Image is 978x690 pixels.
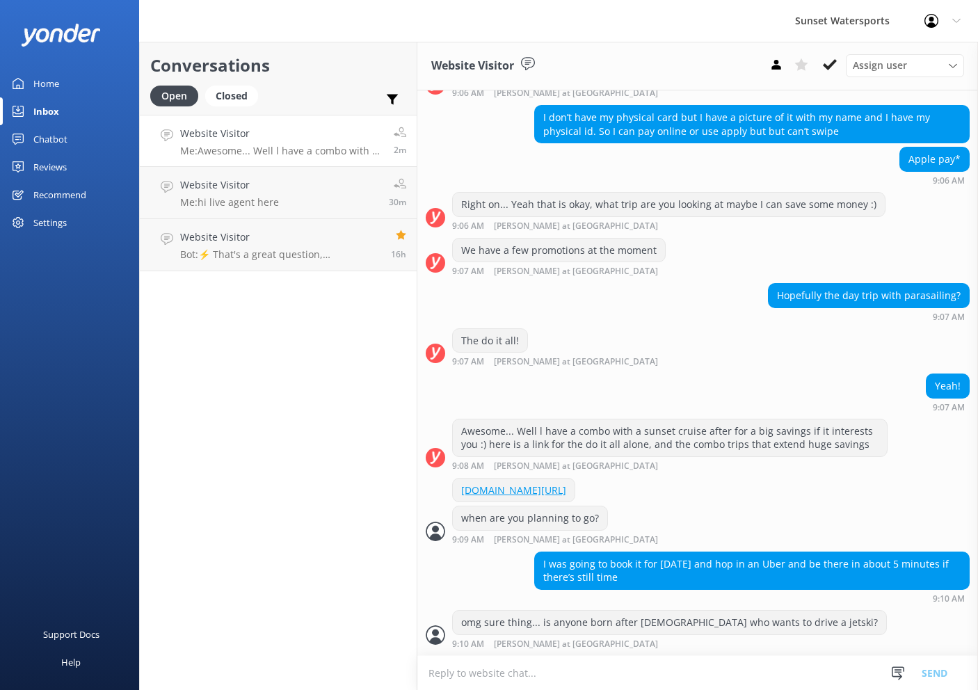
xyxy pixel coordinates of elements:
div: Open [150,86,198,106]
span: Assign user [853,58,907,73]
strong: 9:06 AM [452,89,484,98]
strong: 9:08 AM [452,462,484,471]
span: [PERSON_NAME] at [GEOGRAPHIC_DATA] [494,89,658,98]
div: Right on... Yeah that is okay, what trip are you looking at maybe I can save some money :) [453,193,885,216]
div: Yeah! [927,374,969,398]
strong: 9:09 AM [452,536,484,545]
div: I don’t have my physical card but I have a picture of it with my name and I have my physical id. ... [535,106,969,143]
div: Chatbot [33,125,67,153]
div: Aug 26 2025 08:07am (UTC -05:00) America/Cancun [768,312,970,321]
div: Aug 26 2025 08:07am (UTC -05:00) America/Cancun [452,356,703,367]
strong: 9:06 AM [933,177,965,185]
a: Website VisitorMe:Awesome... Well l have a combo with a sunset cruise after for a big savings if ... [140,115,417,167]
div: when are you planning to go? [453,506,607,530]
div: Aug 26 2025 08:06am (UTC -05:00) America/Cancun [899,175,970,185]
div: omg sure thing... is anyone born after [DEMOGRAPHIC_DATA] who wants to drive a jetski? [453,611,886,634]
h4: Website Visitor [180,126,383,141]
div: Closed [205,86,258,106]
p: Me: Awesome... Well l have a combo with a sunset cruise after for a big savings if it interests y... [180,145,383,157]
strong: 9:10 AM [452,640,484,649]
h2: Conversations [150,52,406,79]
a: Website VisitorBot:⚡ That's a great question, unfortunately I do not know the answer. I'm going t... [140,219,417,271]
a: Website VisitorMe:hi live agent here30m [140,167,417,219]
div: Apple pay* [900,147,969,171]
strong: 9:07 AM [933,403,965,412]
a: [DOMAIN_NAME][URL] [461,483,566,497]
div: Awesome... Well l have a combo with a sunset cruise after for a big savings if it interests you :... [453,419,887,456]
div: Aug 26 2025 08:09am (UTC -05:00) America/Cancun [452,534,703,545]
div: Aug 26 2025 08:10am (UTC -05:00) America/Cancun [534,593,970,603]
strong: 9:06 AM [452,222,484,231]
span: Aug 26 2025 07:40am (UTC -05:00) America/Cancun [389,196,406,208]
div: Support Docs [43,620,99,648]
div: Assign User [846,54,964,77]
span: [PERSON_NAME] at [GEOGRAPHIC_DATA] [494,358,658,367]
a: Open [150,88,205,103]
div: Settings [33,209,67,236]
strong: 9:07 AM [933,313,965,321]
span: [PERSON_NAME] at [GEOGRAPHIC_DATA] [494,462,658,471]
span: [PERSON_NAME] at [GEOGRAPHIC_DATA] [494,222,658,231]
div: Recommend [33,181,86,209]
div: Aug 26 2025 08:06am (UTC -05:00) America/Cancun [452,220,885,231]
div: I was going to book it for [DATE] and hop in an Uber and be there in about 5 minutes if there’s s... [535,552,969,589]
div: Reviews [33,153,67,181]
div: The do it all! [453,329,527,353]
div: Aug 26 2025 08:08am (UTC -05:00) America/Cancun [452,460,888,471]
div: Aug 26 2025 08:07am (UTC -05:00) America/Cancun [452,266,703,276]
div: Help [61,648,81,676]
div: We have a few promotions at the moment [453,239,665,262]
strong: 9:07 AM [452,267,484,276]
p: Bot: ⚡ That's a great question, unfortunately I do not know the answer. I'm going to reach out to... [180,248,380,261]
strong: 9:07 AM [452,358,484,367]
span: Aug 25 2025 04:00pm (UTC -05:00) America/Cancun [391,248,406,260]
h4: Website Visitor [180,177,279,193]
div: Aug 26 2025 08:07am (UTC -05:00) America/Cancun [926,402,970,412]
span: Aug 26 2025 08:08am (UTC -05:00) America/Cancun [394,144,406,156]
strong: 9:10 AM [933,595,965,603]
span: [PERSON_NAME] at [GEOGRAPHIC_DATA] [494,536,658,545]
div: Home [33,70,59,97]
div: Aug 26 2025 08:06am (UTC -05:00) America/Cancun [452,88,703,98]
h4: Website Visitor [180,230,380,245]
a: Closed [205,88,265,103]
img: yonder-white-logo.png [21,24,101,47]
h3: Website Visitor [431,57,514,75]
div: Hopefully the day trip with parasailing? [769,284,969,307]
span: [PERSON_NAME] at [GEOGRAPHIC_DATA] [494,640,658,649]
p: Me: hi live agent here [180,196,279,209]
div: Inbox [33,97,59,125]
div: Aug 26 2025 08:10am (UTC -05:00) America/Cancun [452,639,887,649]
span: [PERSON_NAME] at [GEOGRAPHIC_DATA] [494,267,658,276]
